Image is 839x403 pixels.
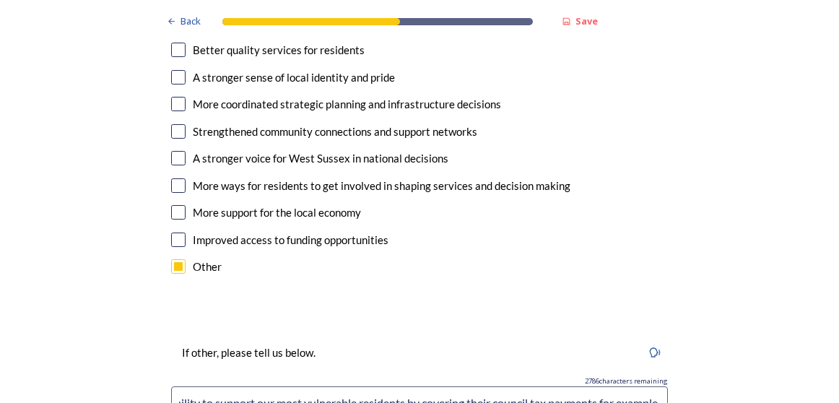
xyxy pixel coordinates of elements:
[585,376,668,386] span: 2786 characters remaining
[181,14,201,28] span: Back
[193,178,570,194] div: More ways for residents to get involved in shaping services and decision making
[575,14,598,27] strong: Save
[193,150,448,167] div: A stronger voice for West Sussex in national decisions
[193,96,501,113] div: More coordinated strategic planning and infrastructure decisions
[182,345,316,360] p: If other, please tell us below.
[193,69,395,86] div: A stronger sense of local identity and pride
[193,123,477,140] div: Strengthened community connections and support networks
[193,42,365,58] div: Better quality services for residents
[193,259,222,275] div: Other
[193,232,388,248] div: Improved access to funding opportunities
[193,204,361,221] div: More support for the local economy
